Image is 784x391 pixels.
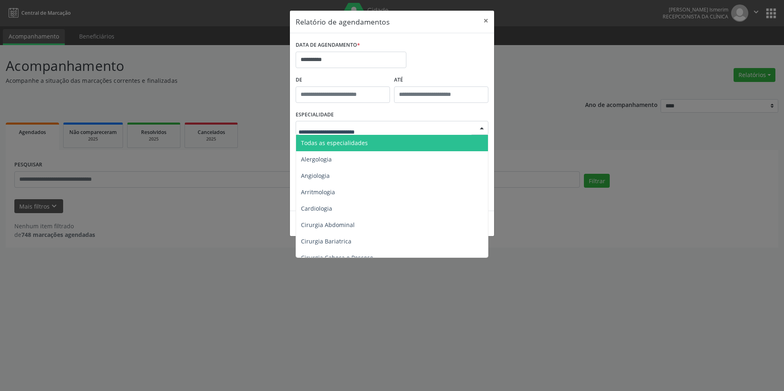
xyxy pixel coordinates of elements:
span: Angiologia [301,172,330,180]
span: Alergologia [301,155,332,163]
label: DATA DE AGENDAMENTO [296,39,360,52]
label: De [296,74,390,86]
span: Cirurgia Cabeça e Pescoço [301,254,373,261]
h5: Relatório de agendamentos [296,16,390,27]
span: Cirurgia Bariatrica [301,237,351,245]
span: Todas as especialidades [301,139,368,147]
label: ESPECIALIDADE [296,109,334,121]
span: Cirurgia Abdominal [301,221,355,229]
label: ATÉ [394,74,488,86]
span: Cardiologia [301,205,332,212]
span: Arritmologia [301,188,335,196]
button: Close [478,11,494,31]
